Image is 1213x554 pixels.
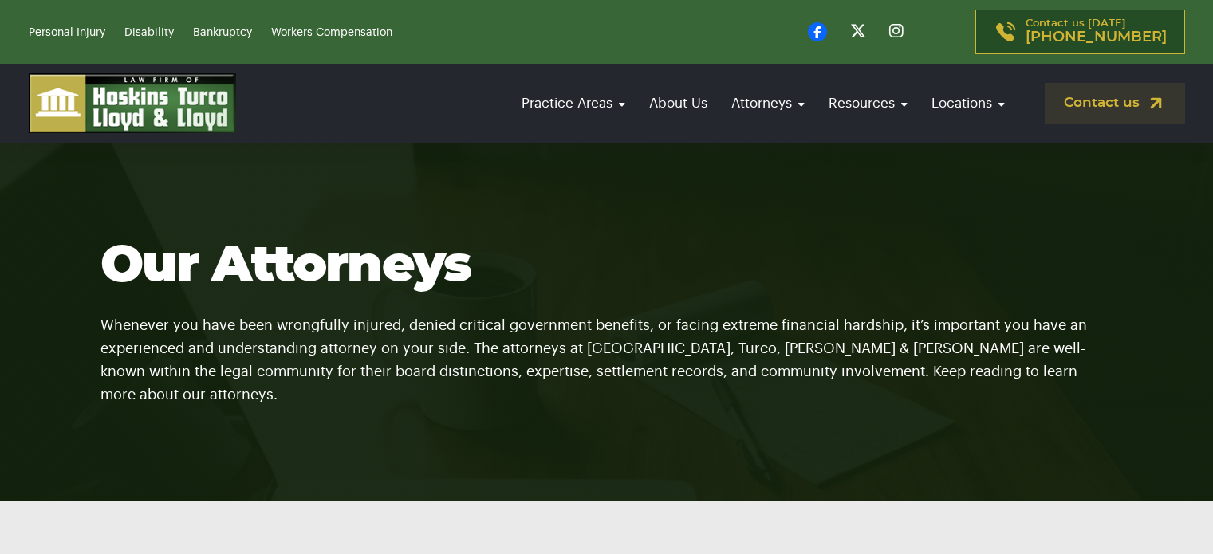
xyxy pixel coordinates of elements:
[271,27,392,38] a: Workers Compensation
[641,81,715,126] a: About Us
[1026,29,1167,45] span: [PHONE_NUMBER]
[124,27,174,38] a: Disability
[975,10,1185,54] a: Contact us [DATE][PHONE_NUMBER]
[1026,18,1167,45] p: Contact us [DATE]
[29,73,236,133] img: logo
[100,238,1113,294] h1: Our Attorneys
[723,81,813,126] a: Attorneys
[924,81,1013,126] a: Locations
[100,294,1113,407] p: Whenever you have been wrongfully injured, denied critical government benefits, or facing extreme...
[514,81,633,126] a: Practice Areas
[193,27,252,38] a: Bankruptcy
[1045,83,1185,124] a: Contact us
[29,27,105,38] a: Personal Injury
[821,81,916,126] a: Resources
